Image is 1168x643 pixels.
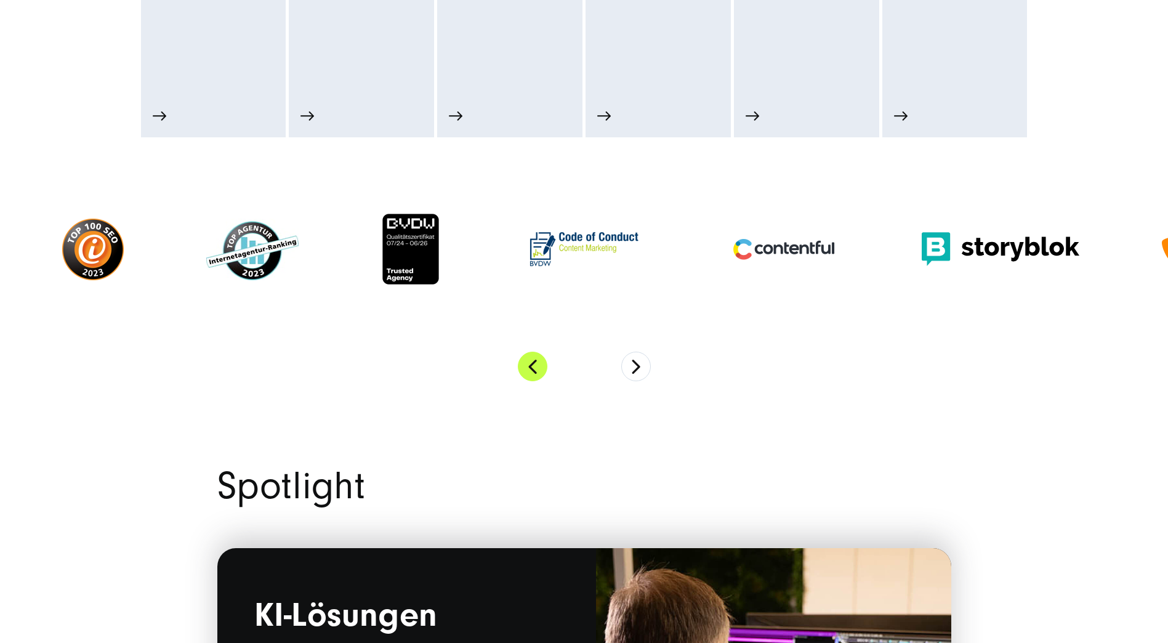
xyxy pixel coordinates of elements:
img: BVDW Qualitätszertifikat - Digitalagentur SUNZINET [381,212,440,286]
img: SUNZINET Top Internetagentur Badge - Full service Digitalagentur SUNZINET [206,219,299,280]
img: Storyblok logo Storyblok Headless CMS Agentur SUNZINET (1) [922,232,1079,266]
img: BVDW Code of Conduct badge - Digitalagentur für Content Management SUNZINET [523,225,646,273]
img: Contentful Partneragentur - Digitalagentur für headless CMS Entwicklung SUNZINET [728,228,839,270]
h2: Spotlight [217,467,951,505]
button: Previous [518,352,547,381]
img: I business top 100 SEO badge - SEO Agentur SUNZINET [62,219,124,280]
button: Next [621,352,651,381]
h2: KI-Lösungen [254,597,559,638]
